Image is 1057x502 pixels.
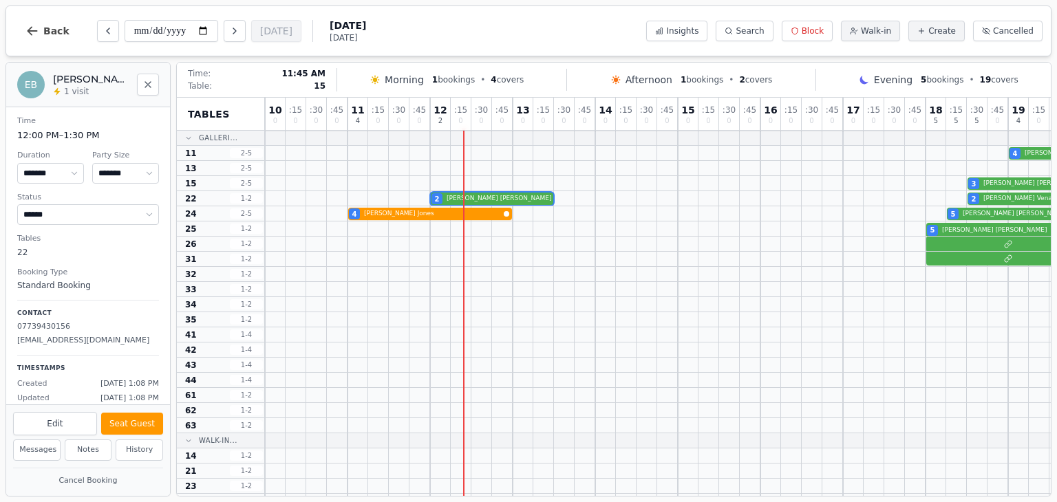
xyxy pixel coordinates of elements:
span: 0 [334,118,339,124]
span: 1 - 2 [230,314,263,325]
span: 1 - 2 [230,223,263,234]
span: 13 [185,163,197,174]
dd: Standard Booking [17,279,159,292]
span: 17 [846,105,860,115]
span: 12 [434,105,447,115]
span: 11 [185,148,197,159]
span: 1 - 2 [230,254,263,264]
button: [DATE] [251,20,301,42]
span: : 45 [413,106,426,114]
span: Updated [17,393,50,404]
span: : 15 [702,106,715,114]
span: 4 [356,118,360,124]
span: 41 [185,329,197,340]
span: 14 [599,105,612,115]
span: : 15 [372,106,385,114]
span: 0 [809,118,813,124]
span: 0 [479,118,483,124]
span: 0 [830,118,834,124]
span: Table: [188,80,212,91]
span: 26 [185,239,197,250]
span: 1 - 2 [230,466,263,476]
span: : 30 [805,106,818,114]
span: 11:45 AM [281,68,325,79]
span: 5 [930,225,935,235]
span: bookings [681,74,723,85]
span: Walk-In... [199,435,237,446]
span: : 45 [991,106,1004,114]
span: 4 [491,75,496,85]
span: : 15 [454,106,467,114]
span: 0 [562,118,566,124]
span: [DATE] [330,19,366,32]
span: 14 [185,450,197,461]
span: 4 [352,209,357,219]
span: 19 [1012,105,1025,115]
span: 33 [185,284,197,295]
span: Tables [188,107,230,121]
span: 0 [706,118,710,124]
span: Create [928,25,956,36]
dd: 22 [17,246,159,259]
span: : 30 [475,106,488,114]
span: 32 [185,269,197,280]
button: Edit [13,412,97,435]
span: 2 - 5 [230,163,263,173]
span: 2 - 5 [230,148,263,158]
span: 2 - 5 [230,178,263,188]
span: [PERSON_NAME] Jones [364,209,501,219]
dt: Duration [17,150,84,162]
span: bookings [921,74,963,85]
span: Time: [188,68,211,79]
span: : 30 [392,106,405,114]
span: 2 [438,118,442,124]
span: 0 [458,118,462,124]
span: 0 [314,118,318,124]
span: 44 [185,375,197,386]
span: • [480,74,485,85]
span: 19 [980,75,992,85]
span: 2 - 5 [230,208,263,219]
span: • [969,74,974,85]
span: 0 [376,118,380,124]
span: : 30 [557,106,570,114]
span: : 45 [826,106,839,114]
span: 0 [644,118,648,124]
span: 15 [185,178,197,189]
span: 2 [972,194,976,204]
span: 1 - 2 [230,269,263,279]
span: : 15 [289,106,302,114]
span: 0 [995,118,999,124]
span: 13 [516,105,529,115]
span: 61 [185,390,197,401]
span: 0 [396,118,401,124]
span: Block [802,25,824,36]
span: Back [43,26,70,36]
button: History [116,439,163,461]
button: Close [137,74,159,96]
span: 63 [185,420,197,431]
span: 11 [351,105,364,115]
span: 25 [185,223,197,234]
span: 1 - 2 [230,405,263,415]
span: 1 - 4 [230,360,263,370]
span: 0 [686,118,690,124]
span: 0 [293,118,297,124]
span: 62 [185,405,197,416]
span: 0 [500,118,504,124]
span: 1 [681,75,686,85]
span: 1 - 2 [230,450,263,461]
span: 0 [665,118,669,124]
span: 5 [921,75,926,85]
span: covers [739,74,772,85]
span: : 15 [784,106,798,114]
span: 5 [951,209,956,219]
span: Walk-in [861,25,891,36]
span: 0 [892,118,896,124]
span: 0 [521,118,525,124]
span: Galleri... [199,133,237,143]
p: Timestamps [17,364,159,373]
span: 0 [1036,118,1040,124]
span: 0 [273,118,277,124]
button: Cancel Booking [13,472,163,490]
